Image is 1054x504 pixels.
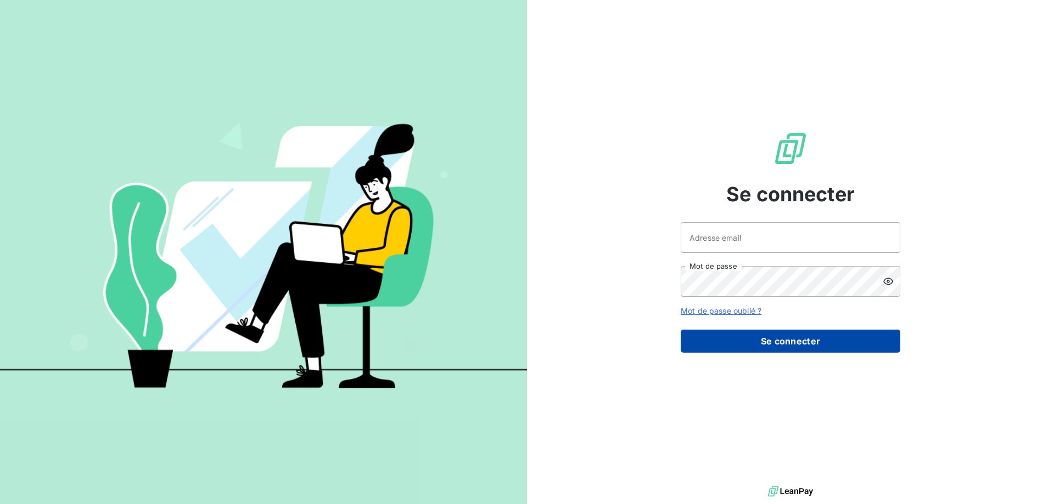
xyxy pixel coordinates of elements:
[681,306,761,315] a: Mot de passe oublié ?
[681,330,900,353] button: Se connecter
[768,483,813,500] img: logo
[726,179,855,209] span: Se connecter
[773,131,808,166] img: Logo LeanPay
[681,222,900,253] input: placeholder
